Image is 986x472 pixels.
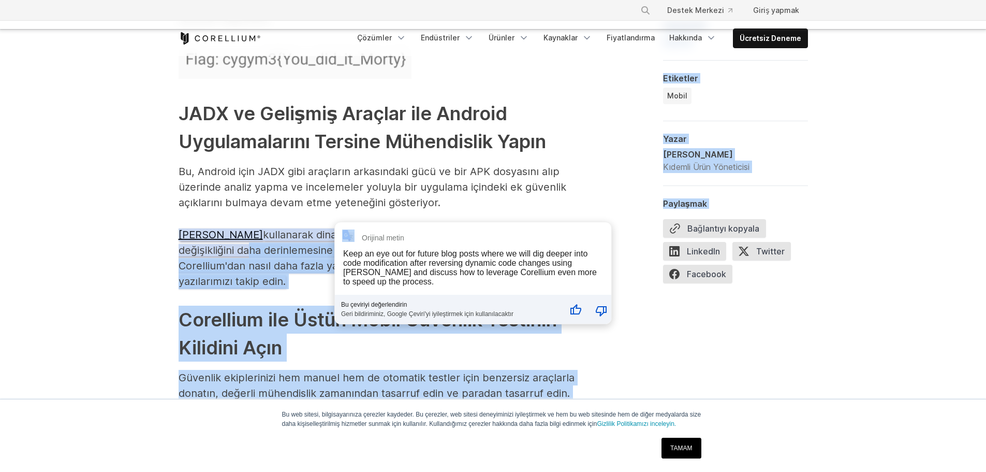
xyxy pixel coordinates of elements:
font: Endüstriler [421,33,460,42]
font: Ücretsiz Deneme [740,34,801,42]
font: Yazar [663,134,687,144]
font: JADX ve Gelişmiş Araçlar ile Android Uygulamalarını Tersine Mühendislik Yapın [179,102,546,153]
font: Kıdemli Ürün Yöneticisi [663,162,749,172]
div: Orijinal metin [362,234,404,242]
button: Kötü çeviri [583,298,608,323]
a: Twitter [732,242,797,265]
font: Twitter [756,246,785,256]
button: Bağlantıyı kopyala [663,219,766,238]
font: Corellium ile Üstün Mobil Güvenlik Testinin Kilidini Açın [179,308,557,359]
font: Kaynaklar [543,33,578,42]
div: Gezinme Menüsü [351,28,808,48]
div: Bu çeviriyi değerlendirin [341,301,554,308]
font: Fiyatlandırma [607,33,655,42]
a: [PERSON_NAME] [179,228,263,241]
a: TAMAM [661,438,701,459]
img: Bayrak: cygym4[Sen_yaptın_morty] [179,44,411,79]
font: Paylaşmak [663,198,708,209]
font: Mobil [667,91,687,100]
font: LinkedIn [687,246,720,256]
font: [PERSON_NAME] [663,149,733,160]
font: Hakkında [669,33,702,42]
font: Ürünler [489,33,514,42]
a: Corellium Ana Sayfası [179,32,261,45]
font: ve süreci hızlandırmak için Corellium'dan nasıl daha fazla yararlanabileceğimizi tartışacağımız g... [179,244,585,288]
font: TAMAM [670,445,692,452]
a: LinkedIn [663,242,732,265]
font: Facebook [687,269,726,279]
font: Çözümler [357,33,392,42]
a: Gizlilik Politikamızı inceleyin. [597,420,676,427]
div: Keep an eye out for future blog posts where we will dig deeper into code modification after rever... [343,249,597,286]
font: Bu web sitesi, bilgisayarınıza çerezler kaydeder. Bu çerezler, web sitesi deneyiminizi iyileştirm... [282,411,701,427]
button: İyi çeviri [557,298,582,323]
div: Geri bildiriminiz, Google Çeviri'yi iyileştirmek için kullanılacaktır [341,308,554,318]
font: Etiketler [663,73,698,83]
font: Bu, Android için JADX gibi araçların arkasındaki gücü ve bir APK dosyasını alıp üzerinde analiz y... [179,165,566,209]
a: Mobil [663,88,691,104]
font: Güvenlik ekiplerinizi hem manuel hem de otomatik testler için benzersiz araçlarla donatın, değerl... [179,371,575,446]
a: Facebook [663,265,739,288]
